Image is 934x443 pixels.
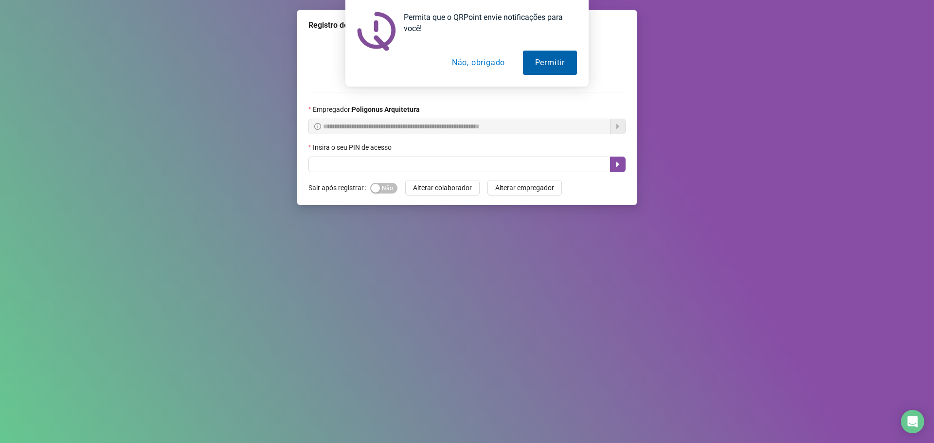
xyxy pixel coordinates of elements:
[405,180,480,195] button: Alterar colaborador
[487,180,562,195] button: Alterar empregador
[352,106,420,113] strong: Poligonus Arquitetura
[308,142,398,153] label: Insira o seu PIN de acesso
[495,182,554,193] span: Alterar empregador
[440,51,517,75] button: Não, obrigado
[523,51,577,75] button: Permitir
[413,182,472,193] span: Alterar colaborador
[396,12,577,34] div: Permita que o QRPoint envie notificações para você!
[357,12,396,51] img: notification icon
[313,104,420,115] span: Empregador :
[314,123,321,130] span: info-circle
[901,410,924,433] div: Open Intercom Messenger
[614,160,622,168] span: caret-right
[308,180,370,195] label: Sair após registrar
